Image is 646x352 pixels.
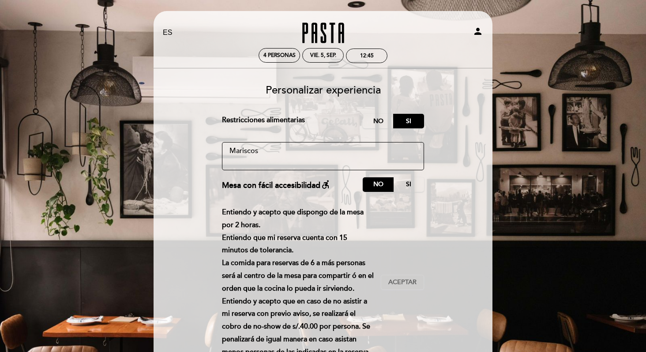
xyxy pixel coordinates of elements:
[473,26,483,40] button: person
[222,177,331,192] div: Mesa con fácil accesibilidad
[222,114,363,128] div: Restricciones alimentarias
[388,278,417,287] span: Aceptar
[393,114,424,128] label: Si
[310,52,336,59] div: vie. 5, sep.
[266,84,381,97] span: Personalizar experiencia
[473,26,483,37] i: person
[263,52,296,59] span: 4 personas
[381,275,424,290] button: Aceptar
[393,177,424,192] label: Si
[363,177,394,192] label: No
[360,52,374,59] div: 12:45
[268,21,378,45] a: Pasta
[320,179,331,190] i: accessible_forward
[363,114,394,128] label: No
